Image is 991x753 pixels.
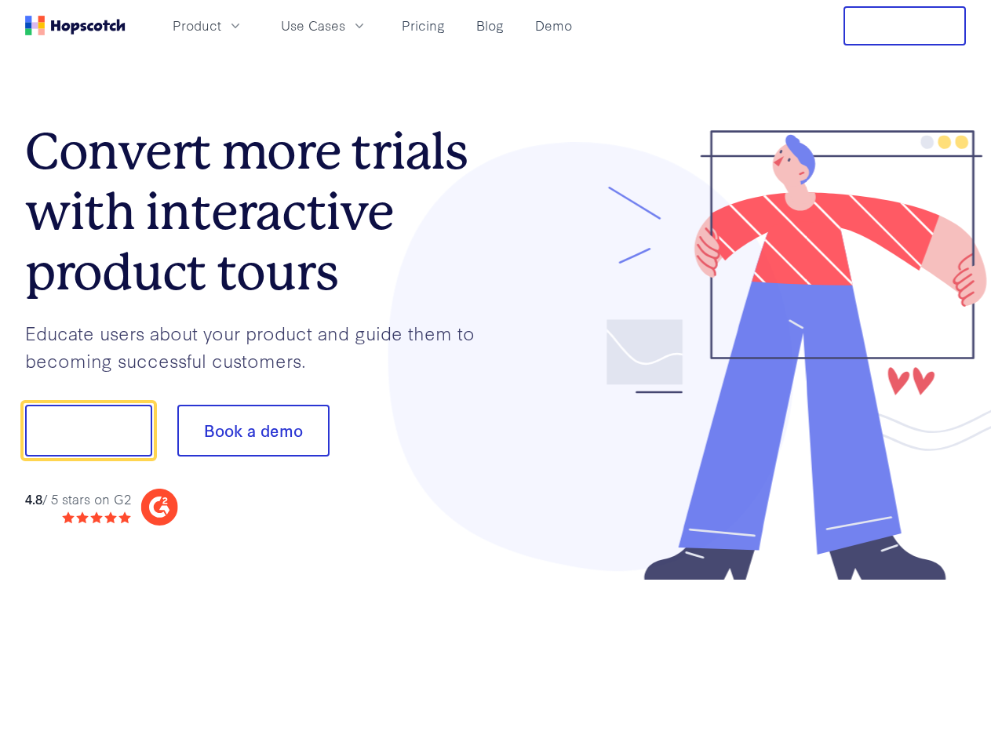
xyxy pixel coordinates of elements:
button: Book a demo [177,405,330,457]
a: Blog [470,13,510,38]
button: Product [163,13,253,38]
span: Product [173,16,221,35]
a: Home [25,16,126,35]
div: / 5 stars on G2 [25,489,131,509]
button: Free Trial [843,6,966,45]
a: Pricing [395,13,451,38]
p: Educate users about your product and guide them to becoming successful customers. [25,319,496,373]
button: Show me! [25,405,152,457]
strong: 4.8 [25,489,42,507]
a: Demo [529,13,578,38]
h1: Convert more trials with interactive product tours [25,122,496,302]
span: Use Cases [281,16,345,35]
button: Use Cases [271,13,377,38]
